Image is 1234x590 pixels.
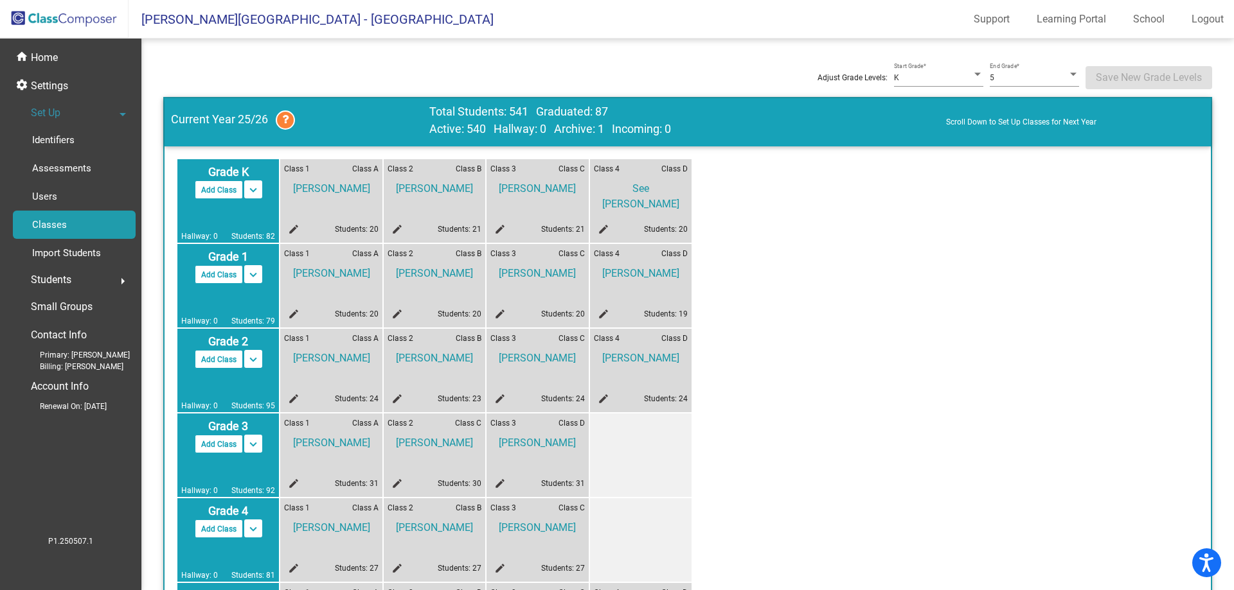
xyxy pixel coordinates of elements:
[246,521,261,537] mat-icon: keyboard_arrow_down
[284,478,300,493] mat-icon: edit
[284,163,310,175] span: Class 1
[388,223,403,239] mat-icon: edit
[559,417,585,429] span: Class D
[490,393,506,408] mat-icon: edit
[231,230,275,242] span: Students: 82
[559,333,585,344] span: Class C
[115,273,130,289] mat-icon: arrow_right
[335,564,379,573] a: Students: 27
[1026,9,1116,30] a: Learning Portal
[171,110,429,130] span: Current Year 25/26
[284,248,310,259] span: Class 1
[31,326,87,344] p: Contact Info
[284,393,300,408] mat-icon: edit
[456,333,481,344] span: Class B
[388,514,481,535] span: [PERSON_NAME]
[388,429,481,451] span: [PERSON_NAME]
[15,50,31,65] mat-icon: home
[19,361,123,372] span: Billing: [PERSON_NAME]
[594,163,620,175] span: Class 4
[490,163,516,175] span: Class 3
[456,248,481,259] span: Class B
[594,175,688,212] span: See [PERSON_NAME]
[490,344,584,366] span: [PERSON_NAME]
[541,225,585,234] a: Students: 21
[195,435,243,453] button: Add Class
[990,73,994,82] span: 5
[284,223,300,239] mat-icon: edit
[195,265,243,284] button: Add Class
[594,248,620,259] span: Class 4
[388,175,481,196] span: [PERSON_NAME]
[335,479,379,488] a: Students: 31
[31,104,60,122] span: Set Up
[438,479,481,488] a: Students: 30
[644,394,688,403] a: Students: 24
[388,478,403,493] mat-icon: edit
[352,333,379,344] span: Class A
[388,393,403,408] mat-icon: edit
[456,163,481,175] span: Class B
[388,344,481,366] span: [PERSON_NAME]
[335,225,379,234] a: Students: 20
[490,502,516,514] span: Class 3
[352,163,379,175] span: Class A
[32,189,57,204] p: Users
[231,485,275,496] span: Students: 92
[195,519,243,538] button: Add Class
[181,333,275,350] span: Grade 2
[1181,9,1234,30] a: Logout
[456,502,481,514] span: Class B
[181,400,218,412] span: Hallway: 0
[541,564,585,573] a: Students: 27
[594,259,688,281] span: [PERSON_NAME]
[455,417,481,429] span: Class C
[661,333,688,344] span: Class D
[541,309,585,318] a: Students: 20
[388,333,413,344] span: Class 2
[438,225,481,234] a: Students: 21
[19,349,130,361] span: Primary: [PERSON_NAME]
[490,562,506,578] mat-icon: edit
[594,223,609,239] mat-icon: edit
[661,248,688,259] span: Class D
[31,50,58,65] p: Home
[195,180,243,199] button: Add Class
[115,107,130,122] mat-icon: arrow_drop_down
[388,248,413,259] span: Class 2
[644,309,688,318] a: Students: 19
[181,417,275,435] span: Grade 3
[429,105,671,119] span: Total Students: 541 Graduated: 87
[335,394,379,403] a: Students: 24
[181,248,275,265] span: Grade 1
[644,225,688,234] a: Students: 20
[31,271,71,289] span: Students
[246,352,261,367] mat-icon: keyboard_arrow_down
[438,564,481,573] a: Students: 27
[490,175,584,196] span: [PERSON_NAME]
[594,393,609,408] mat-icon: edit
[181,502,275,519] span: Grade 4
[661,163,688,175] span: Class D
[559,163,585,175] span: Class C
[388,308,403,324] mat-icon: edit
[490,429,584,451] span: [PERSON_NAME]
[181,230,218,242] span: Hallway: 0
[195,350,243,369] button: Add Class
[429,122,671,136] span: Active: 540 Hallway: 0 Archive: 1 Incoming: 0
[246,437,261,452] mat-icon: keyboard_arrow_down
[284,417,310,429] span: Class 1
[1086,66,1212,89] button: Save New Grade Levels
[490,478,506,493] mat-icon: edit
[352,502,379,514] span: Class A
[32,245,101,261] p: Import Students
[284,175,378,196] span: [PERSON_NAME]
[335,309,379,318] a: Students: 20
[352,417,379,429] span: Class A
[594,308,609,324] mat-icon: edit
[352,248,379,259] span: Class A
[541,479,585,488] a: Students: 31
[246,267,261,282] mat-icon: keyboard_arrow_down
[181,315,218,327] span: Hallway: 0
[490,514,584,535] span: [PERSON_NAME]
